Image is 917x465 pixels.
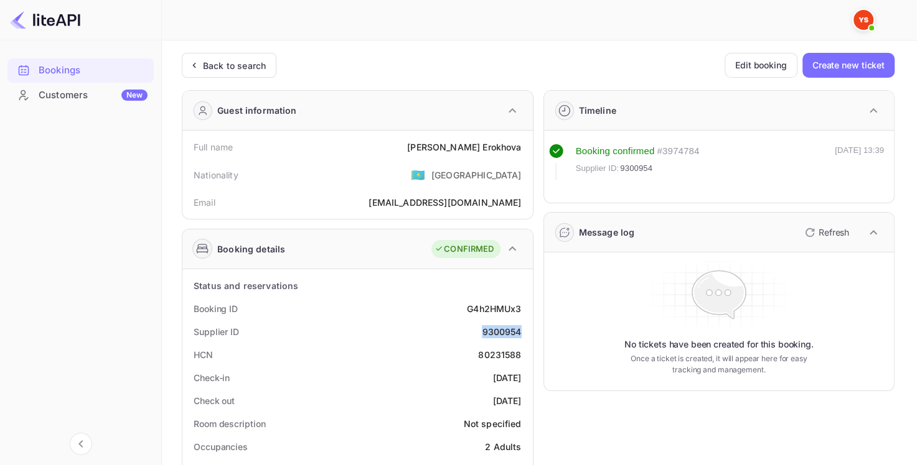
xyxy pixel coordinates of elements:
[217,104,297,117] div: Guest information
[435,243,494,256] div: CONFIRMED
[431,168,522,182] div: [GEOGRAPHIC_DATA]
[10,10,80,30] img: LiteAPI logo
[576,162,619,175] span: Supplier ID:
[493,394,522,407] div: [DATE]
[194,325,239,338] div: Supplier ID
[407,140,521,154] div: [PERSON_NAME] Erokhova
[7,83,154,108] div: CustomersNew
[485,440,521,453] div: 2 Adults
[478,348,521,361] div: 80231588
[802,53,895,78] button: Create new ticket
[194,196,215,209] div: Email
[657,144,699,159] div: # 3974784
[194,302,238,315] div: Booking ID
[620,162,652,175] span: 9300954
[7,58,154,81] a: Bookings
[7,83,154,106] a: CustomersNew
[39,63,148,78] div: Bookings
[725,53,797,78] button: Edit booking
[194,279,298,292] div: Status and reservations
[194,417,265,430] div: Room description
[464,417,522,430] div: Not specified
[797,223,854,242] button: Refresh
[579,226,635,239] div: Message log
[369,196,521,209] div: [EMAIL_ADDRESS][DOMAIN_NAME]
[70,433,92,455] button: Collapse navigation
[194,394,235,407] div: Check out
[576,144,655,159] div: Booking confirmed
[194,440,248,453] div: Occupancies
[194,348,213,361] div: HCN
[194,140,233,154] div: Full name
[217,242,285,256] div: Booking details
[203,59,266,72] div: Back to search
[579,104,616,117] div: Timeline
[625,353,812,375] p: Once a ticket is created, it will appear here for easy tracking and management.
[819,226,849,239] p: Refresh
[493,371,522,384] div: [DATE]
[7,58,154,83] div: Bookings
[467,302,521,315] div: G4h2HMUx3
[39,88,148,103] div: Customers
[624,338,814,351] p: No tickets have been created for this booking.
[194,168,238,182] div: Nationality
[194,371,230,384] div: Check-in
[482,325,521,338] div: 9300954
[835,144,884,180] div: [DATE] 13:39
[411,163,425,186] span: United States
[121,90,148,101] div: New
[854,10,873,30] img: Yandex Support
